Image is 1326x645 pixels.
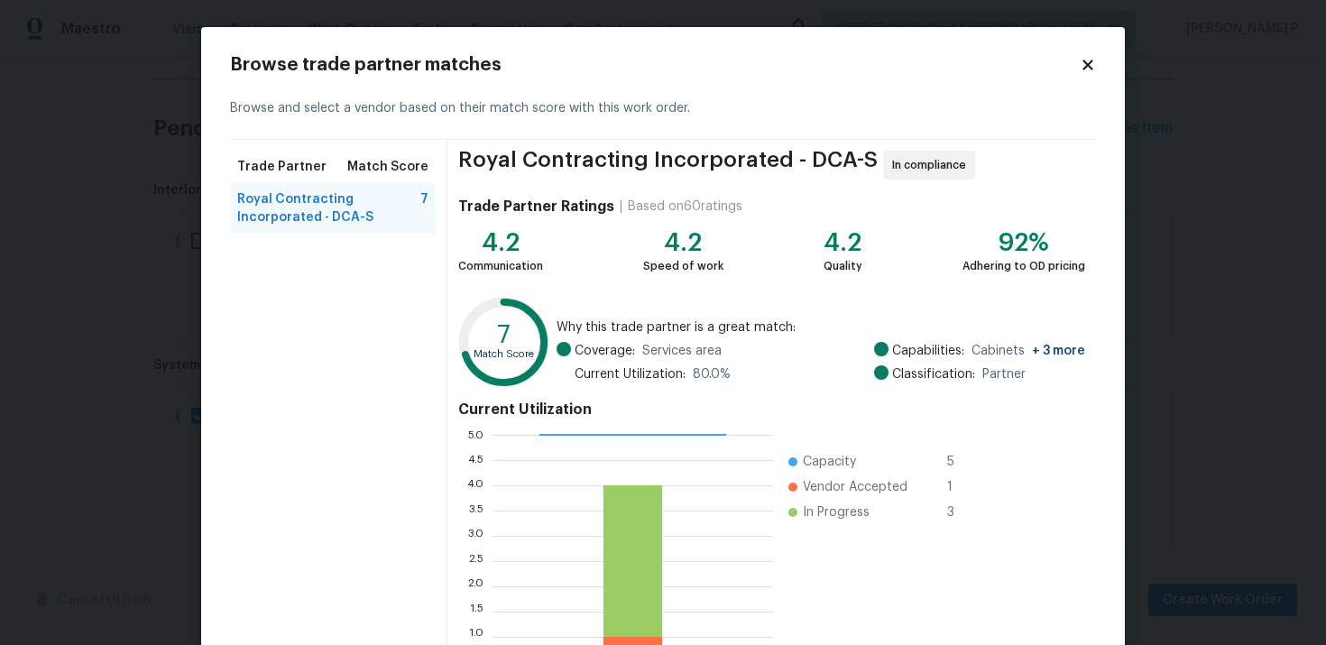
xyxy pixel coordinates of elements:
span: Royal Contracting Incorporated - DCA-S [458,151,878,180]
text: Match Score [474,349,534,359]
span: Capacity [803,453,856,471]
span: Capabilities: [892,342,964,360]
span: Coverage: [575,342,635,360]
div: 4.2 [824,234,862,252]
span: + 3 more [1032,345,1085,357]
text: 7 [497,322,511,347]
span: Why this trade partner is a great match: [557,318,1085,336]
text: 4.5 [467,455,483,465]
span: Current Utilization: [575,365,686,383]
text: 2.5 [468,556,483,567]
text: 4.0 [466,480,483,491]
text: 5.0 [467,429,483,440]
text: 3.5 [468,505,483,516]
div: 4.2 [643,234,723,252]
div: Adhering to OD pricing [962,257,1085,275]
span: In compliance [892,156,973,174]
div: Based on 60 ratings [628,198,742,216]
div: Browse and select a vendor based on their match score with this work order. [230,78,1096,140]
div: Communication [458,257,543,275]
h2: Browse trade partner matches [230,56,1080,74]
text: 2.0 [467,581,483,592]
span: Partner [982,365,1026,383]
span: 80.0 % [693,365,731,383]
span: Services area [642,342,722,360]
span: Cabinets [971,342,1085,360]
div: 4.2 [458,234,543,252]
span: Match Score [347,158,428,176]
text: 3.0 [467,530,483,541]
div: 92% [962,234,1085,252]
div: Speed of work [643,257,723,275]
h4: Trade Partner Ratings [458,198,614,216]
span: Vendor Accepted [803,478,907,496]
text: 1.0 [469,631,483,642]
span: 5 [947,453,976,471]
h4: Current Utilization [458,401,1085,419]
span: 7 [420,190,428,226]
div: Quality [824,257,862,275]
span: Classification: [892,365,975,383]
span: In Progress [803,503,870,521]
span: 3 [947,503,976,521]
div: | [614,198,628,216]
span: Trade Partner [237,158,327,176]
span: 1 [947,478,976,496]
text: 1.5 [470,606,483,617]
span: Royal Contracting Incorporated - DCA-S [237,190,420,226]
